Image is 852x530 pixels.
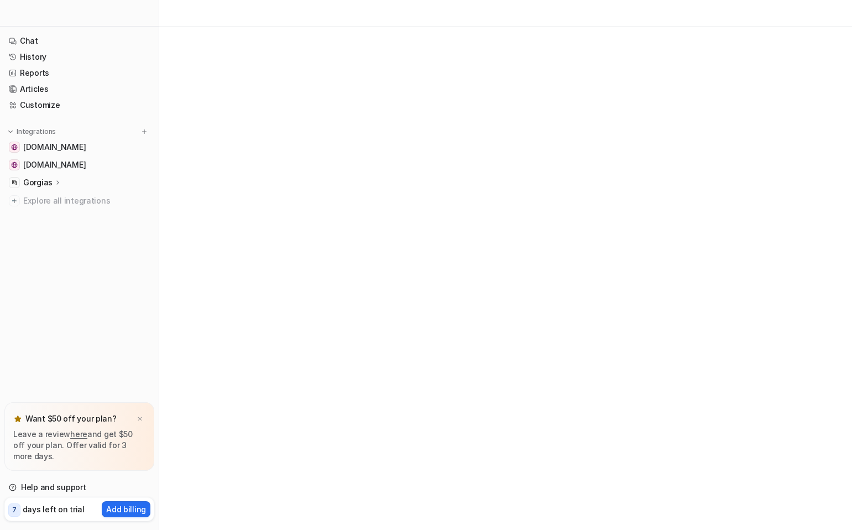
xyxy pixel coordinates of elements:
[70,429,87,439] a: here
[12,505,17,515] p: 7
[137,415,143,423] img: x
[4,97,154,113] a: Customize
[11,179,18,186] img: Gorgias
[23,159,86,170] span: [DOMAIN_NAME]
[140,128,148,136] img: menu_add.svg
[7,128,14,136] img: expand menu
[4,33,154,49] a: Chat
[4,480,154,495] a: Help and support
[4,157,154,173] a: sauna.space[DOMAIN_NAME]
[13,429,145,462] p: Leave a review and get $50 off your plan. Offer valid for 3 more days.
[4,193,154,209] a: Explore all integrations
[17,127,56,136] p: Integrations
[23,503,85,515] p: days left on trial
[4,65,154,81] a: Reports
[11,144,18,150] img: help.sauna.space
[106,503,146,515] p: Add billing
[4,139,154,155] a: help.sauna.space[DOMAIN_NAME]
[102,501,150,517] button: Add billing
[4,81,154,97] a: Articles
[11,162,18,168] img: sauna.space
[23,142,86,153] span: [DOMAIN_NAME]
[9,195,20,206] img: explore all integrations
[25,413,117,424] p: Want $50 off your plan?
[23,177,53,188] p: Gorgias
[4,126,59,137] button: Integrations
[13,414,22,423] img: star
[23,192,150,210] span: Explore all integrations
[4,49,154,65] a: History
